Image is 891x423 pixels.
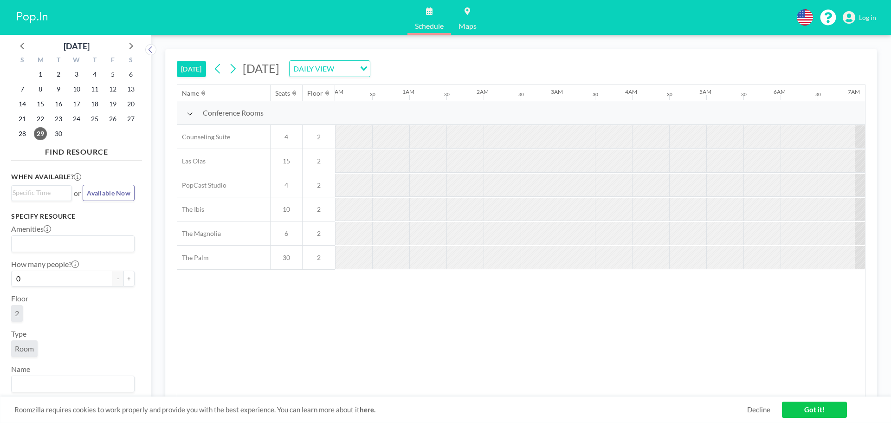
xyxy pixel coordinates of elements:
[774,88,786,95] div: 6AM
[16,127,29,140] span: Sunday, September 28, 2025
[290,61,370,77] div: Search for option
[360,405,375,414] a: here.
[303,181,335,189] span: 2
[11,364,30,374] label: Name
[11,329,26,338] label: Type
[551,88,563,95] div: 3AM
[52,68,65,81] span: Tuesday, September 2, 2025
[859,13,876,22] span: Log in
[12,376,134,392] div: Search for option
[303,205,335,214] span: 2
[106,83,119,96] span: Friday, September 12, 2025
[11,294,28,303] label: Floor
[12,186,71,200] div: Search for option
[182,89,199,98] div: Name
[177,254,209,262] span: The Palm
[303,229,335,238] span: 2
[303,157,335,165] span: 2
[88,83,101,96] span: Thursday, September 11, 2025
[271,205,302,214] span: 10
[16,83,29,96] span: Sunday, September 7, 2025
[34,127,47,140] span: Monday, September 29, 2025
[848,88,860,95] div: 7AM
[88,98,101,111] span: Thursday, September 18, 2025
[85,55,103,67] div: T
[74,189,81,198] span: or
[271,157,302,165] span: 15
[52,112,65,125] span: Tuesday, September 23, 2025
[70,98,83,111] span: Wednesday, September 17, 2025
[328,88,343,95] div: 12AM
[815,91,821,98] div: 30
[402,88,414,95] div: 1AM
[177,157,206,165] span: Las Olas
[12,236,134,252] div: Search for option
[124,83,137,96] span: Saturday, September 13, 2025
[843,11,876,24] a: Log in
[52,127,65,140] span: Tuesday, September 30, 2025
[203,108,264,117] span: Conference Rooms
[124,98,137,111] span: Saturday, September 20, 2025
[13,238,129,250] input: Search for option
[13,378,129,390] input: Search for option
[15,309,19,318] span: 2
[271,181,302,189] span: 4
[11,143,142,156] h4: FIND RESOURCE
[106,68,119,81] span: Friday, September 5, 2025
[699,88,711,95] div: 5AM
[122,55,140,67] div: S
[34,68,47,81] span: Monday, September 1, 2025
[112,271,123,286] button: -
[106,112,119,125] span: Friday, September 26, 2025
[593,91,598,98] div: 30
[34,112,47,125] span: Monday, September 22, 2025
[243,61,279,75] span: [DATE]
[87,189,130,197] span: Available Now
[123,271,135,286] button: +
[13,188,66,198] input: Search for option
[103,55,122,67] div: F
[307,89,323,98] div: Floor
[124,68,137,81] span: Saturday, September 6, 2025
[34,98,47,111] span: Monday, September 15, 2025
[11,212,135,221] h3: Specify resource
[747,405,770,414] a: Decline
[303,254,335,262] span: 2
[124,112,137,125] span: Saturday, September 27, 2025
[303,133,335,141] span: 2
[444,91,450,98] div: 30
[177,181,226,189] span: PopCast Studio
[518,91,524,98] div: 30
[34,83,47,96] span: Monday, September 8, 2025
[52,98,65,111] span: Tuesday, September 16, 2025
[177,229,221,238] span: The Magnolia
[64,39,90,52] div: [DATE]
[271,229,302,238] span: 6
[13,55,32,67] div: S
[15,344,34,353] span: Room
[16,98,29,111] span: Sunday, September 14, 2025
[16,112,29,125] span: Sunday, September 21, 2025
[11,224,51,234] label: Amenities
[477,88,489,95] div: 2AM
[275,89,290,98] div: Seats
[11,260,79,269] label: How many people?
[88,112,101,125] span: Thursday, September 25, 2025
[177,61,206,77] button: [DATE]
[106,98,119,111] span: Friday, September 19, 2025
[741,91,747,98] div: 30
[177,205,204,214] span: The Ibis
[70,68,83,81] span: Wednesday, September 3, 2025
[14,405,747,414] span: Roomzilla requires cookies to work properly and provide you with the best experience. You can lea...
[70,112,83,125] span: Wednesday, September 24, 2025
[52,83,65,96] span: Tuesday, September 9, 2025
[50,55,68,67] div: T
[68,55,86,67] div: W
[32,55,50,67] div: M
[88,68,101,81] span: Thursday, September 4, 2025
[177,133,230,141] span: Counseling Suite
[370,91,375,98] div: 30
[458,22,477,30] span: Maps
[15,8,50,27] img: organization-logo
[667,91,672,98] div: 30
